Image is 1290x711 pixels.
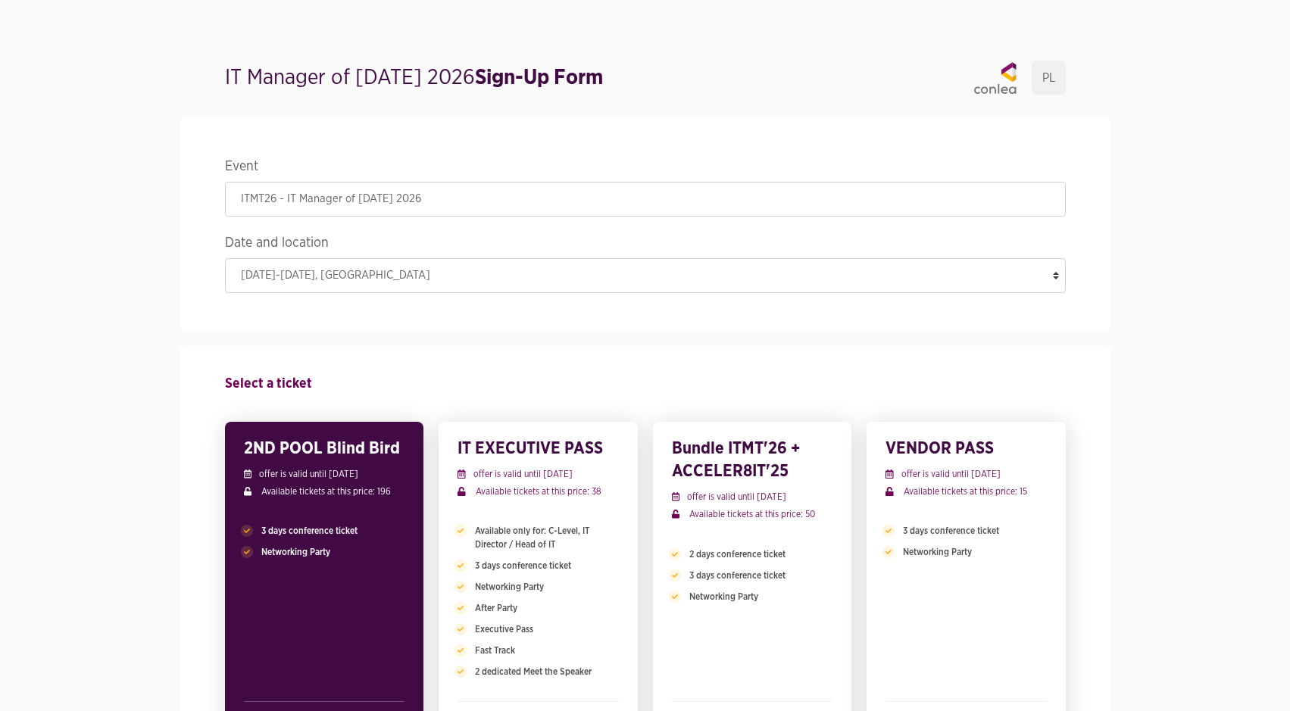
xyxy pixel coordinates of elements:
p: offer is valid until [DATE] [886,467,1047,481]
p: offer is valid until [DATE] [244,467,405,481]
p: offer is valid until [DATE] [672,490,833,504]
span: 2 days conference ticket [689,547,786,561]
p: Available tickets at this price: 15 [886,485,1047,498]
a: PL [1032,61,1066,95]
span: Executive Pass [475,622,533,636]
legend: Date and location [225,232,1066,258]
h1: IT Manager of [DATE] 2026 [225,63,603,93]
p: Available tickets at this price: 38 [458,485,619,498]
span: 3 days conference ticket [903,524,999,538]
h4: Select a ticket [225,369,1066,399]
span: Networking Party [475,580,544,594]
h3: 2ND POOL Blind Bird [244,437,405,460]
h3: VENDOR PASS [886,437,1047,460]
legend: Event [225,155,1066,182]
span: Available only for: C-Level, IT Director / Head of IT [475,524,619,551]
span: 2 dedicated Meet the Speaker [475,665,592,678]
input: ITMT26 - IT Manager of Tomorrow 2026 [225,182,1066,217]
span: Fast Track [475,644,515,657]
span: Networking Party [689,590,758,603]
h3: Bundle ITMT'26 + ACCELER8IT'25 [672,437,833,482]
p: Available tickets at this price: 50 [672,507,833,521]
span: Networking Party [903,545,972,559]
span: 3 days conference ticket [261,524,358,538]
span: Networking Party [261,545,330,559]
strong: Sign-Up Form [475,67,603,89]
span: 3 days conference ticket [475,559,571,572]
span: After Party [475,601,517,615]
p: offer is valid until [DATE] [458,467,619,481]
p: Available tickets at this price: 196 [244,485,405,498]
h3: IT EXECUTIVE PASS [458,437,619,460]
span: 3 days conference ticket [689,569,786,582]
